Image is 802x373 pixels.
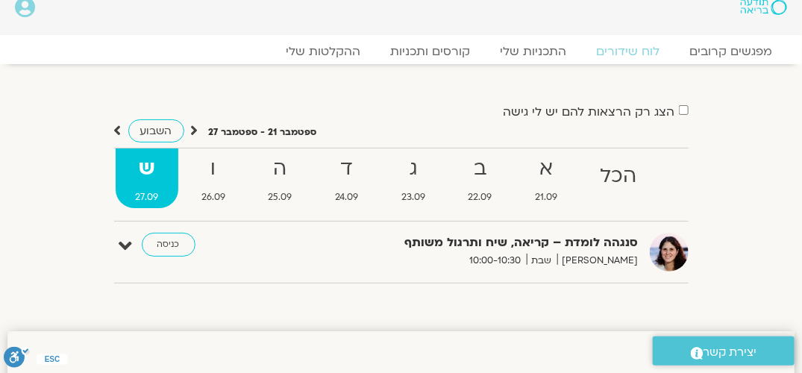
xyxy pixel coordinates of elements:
a: ב22.09 [448,148,513,208]
span: השבוע [140,124,172,138]
a: ה25.09 [248,148,313,208]
span: 21.09 [515,189,577,205]
span: [PERSON_NAME] [557,253,639,269]
span: 22.09 [448,189,513,205]
p: ספטמבר 21 - ספטמבר 27 [209,125,317,140]
a: מפגשים קרובים [674,44,787,59]
strong: א [515,152,577,186]
strong: הכל [580,160,657,193]
strong: ד [315,152,378,186]
strong: סנגהה לומדת – קריאה, שיח ותרגול משותף [318,233,639,253]
strong: ה [248,152,313,186]
span: יצירת קשר [704,342,757,363]
a: השבוע [128,119,184,142]
span: 10:00-10:30 [465,253,527,269]
a: קורסים ותכניות [375,44,485,59]
span: שבת [527,253,557,269]
strong: ב [448,152,513,186]
span: 26.09 [181,189,245,205]
a: ההקלטות שלי [271,44,375,59]
a: ו26.09 [181,148,245,208]
a: כניסה [142,233,195,257]
strong: ש [116,152,179,186]
nav: Menu [15,44,787,59]
a: התכניות שלי [485,44,581,59]
span: 24.09 [315,189,378,205]
a: הכל [580,148,657,208]
a: ד24.09 [315,148,378,208]
strong: ו [181,152,245,186]
span: 27.09 [116,189,179,205]
span: 23.09 [381,189,445,205]
a: ש27.09 [116,148,179,208]
a: לוח שידורים [581,44,674,59]
a: ג23.09 [381,148,445,208]
a: א21.09 [515,148,577,208]
span: 25.09 [248,189,313,205]
a: יצירת קשר [653,336,795,366]
label: הצג רק הרצאות להם יש לי גישה [504,105,675,119]
strong: ג [381,152,445,186]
